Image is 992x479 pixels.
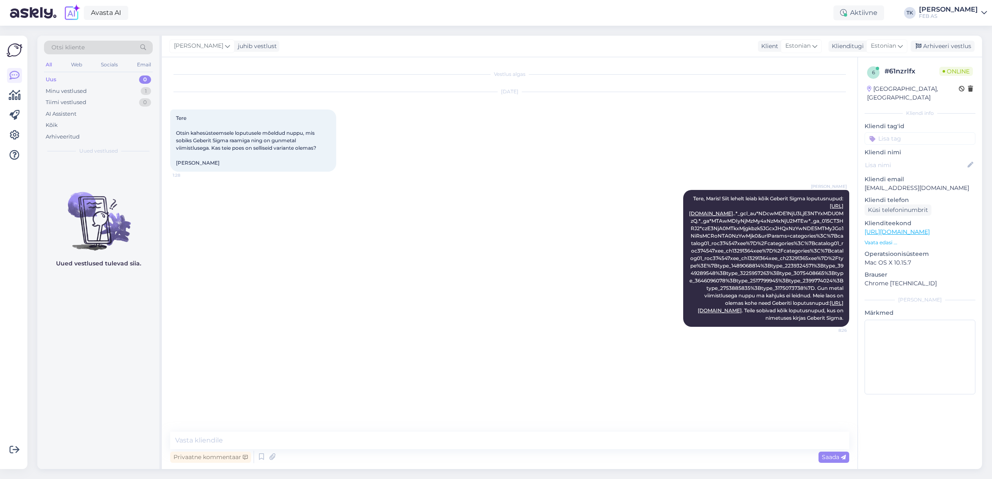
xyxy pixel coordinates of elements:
[865,132,975,145] input: Lisa tag
[865,160,966,170] input: Lisa nimi
[51,43,85,52] span: Otsi kliente
[173,172,204,178] span: 1:28
[865,228,930,236] a: [URL][DOMAIN_NAME]
[871,41,896,51] span: Estonian
[170,71,849,78] div: Vestlus algas
[911,41,975,52] div: Arhiveeri vestlus
[816,327,847,333] span: 8:26
[811,183,847,190] span: [PERSON_NAME]
[865,148,975,157] p: Kliendi nimi
[865,122,975,131] p: Kliendi tag'id
[865,270,975,279] p: Brauser
[46,110,76,118] div: AI Assistent
[865,109,975,117] div: Kliendi info
[235,42,277,51] div: juhib vestlust
[865,184,975,192] p: [EMAIL_ADDRESS][DOMAIN_NAME]
[865,258,975,267] p: Mac OS X 10.15.7
[139,75,151,84] div: 0
[785,41,811,51] span: Estonian
[833,5,884,20] div: Aktiivne
[99,59,120,70] div: Socials
[828,42,864,51] div: Klienditugi
[758,42,778,51] div: Klient
[37,177,159,252] img: No chats
[46,121,58,129] div: Kõik
[141,87,151,95] div: 1
[689,195,845,321] span: Tere, Maris! Siit lehelt leiab kõik Geberit Sigma loputusnupud: ..*_gcl_au*NDcwMDE1NjU3LjE3NTYxMD...
[865,309,975,317] p: Märkmed
[56,259,141,268] p: Uued vestlused tulevad siia.
[135,59,153,70] div: Email
[865,239,975,246] p: Vaata edasi ...
[865,296,975,304] div: [PERSON_NAME]
[46,98,86,107] div: Tiimi vestlused
[7,42,22,58] img: Askly Logo
[46,133,80,141] div: Arhiveeritud
[865,279,975,288] p: Chrome [TECHNICAL_ID]
[872,69,875,75] span: 6
[79,147,118,155] span: Uued vestlused
[939,67,973,76] span: Online
[84,6,128,20] a: Avasta AI
[865,250,975,258] p: Operatsioonisüsteem
[919,6,978,13] div: [PERSON_NAME]
[44,59,54,70] div: All
[919,13,978,19] div: FEB AS
[69,59,84,70] div: Web
[174,41,223,51] span: [PERSON_NAME]
[919,6,987,19] a: [PERSON_NAME]FEB AS
[139,98,151,107] div: 0
[822,453,846,461] span: Saada
[46,75,56,84] div: Uus
[46,87,87,95] div: Minu vestlused
[865,204,931,216] div: Küsi telefoninumbrit
[176,115,318,166] span: Tere Otsin kahesüsteemsele loputusele mõeldud nuppu, mis sobiks Geberit Sigma raamiga ning on gun...
[170,88,849,95] div: [DATE]
[63,4,81,22] img: explore-ai
[865,219,975,228] p: Klienditeekond
[904,7,916,19] div: TK
[884,66,939,76] div: # 61nzrlfx
[865,196,975,204] p: Kliendi telefon
[865,175,975,184] p: Kliendi email
[867,85,959,102] div: [GEOGRAPHIC_DATA], [GEOGRAPHIC_DATA]
[170,452,251,463] div: Privaatne kommentaar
